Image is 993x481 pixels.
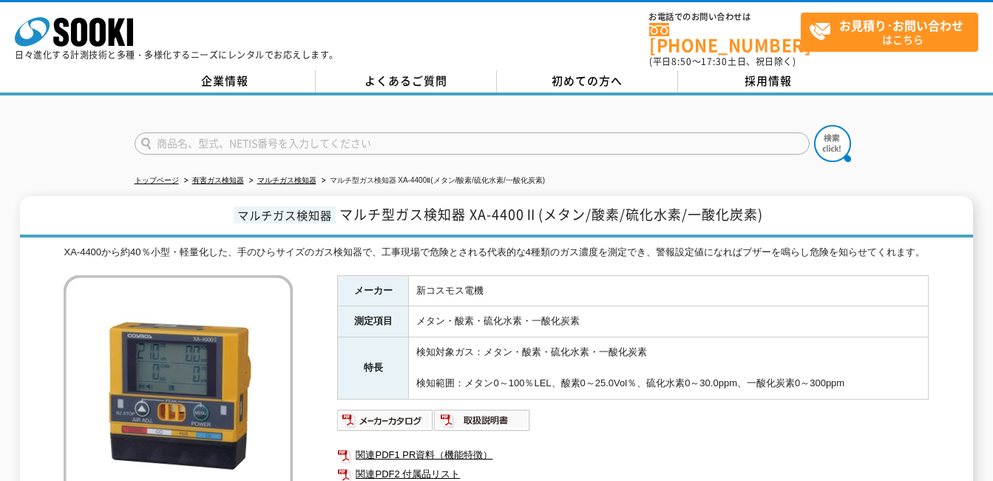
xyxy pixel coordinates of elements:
a: お見積り･お問い合わせはこちら [801,13,978,52]
a: 有害ガス検知器 [192,176,244,184]
span: マルチガス検知器 [234,206,336,223]
a: 関連PDF1 PR資料（機能特徴） [337,445,929,465]
span: 8:50 [671,55,692,68]
input: 商品名、型式、NETIS番号を入力してください [135,132,810,155]
span: 17:30 [701,55,728,68]
p: 日々進化する計測技術と多種・多様化するニーズにレンタルでお応えします。 [15,50,339,59]
a: メーカーカタログ [337,418,434,429]
a: 企業情報 [135,70,316,92]
span: はこちら [809,13,977,50]
a: [PHONE_NUMBER] [649,23,801,53]
span: (平日 ～ 土日、祝日除く) [649,55,796,68]
td: メタン・酸素・硫化水素・一酸化炭素 [409,306,929,337]
td: 検知対象ガス：メタン・酸素・硫化水素・一酸化炭素 検知範囲：メタン0～100％LEL、酸素0～25.0Vol％、硫化水素0～30.0ppm、一酸化炭素0～300ppm [409,337,929,399]
a: 初めての方へ [497,70,678,92]
img: btn_search.png [814,125,851,162]
li: マルチ型ガス検知器 XA-4400Ⅱ(メタン/酸素/硫化水素/一酸化炭素) [319,173,546,189]
span: マルチ型ガス検知器 XA-4400Ⅱ(メタン/酸素/硫化水素/一酸化炭素) [339,204,763,224]
th: メーカー [338,275,409,306]
span: 初めての方へ [552,73,623,89]
a: 採用情報 [678,70,859,92]
th: 特長 [338,337,409,399]
td: 新コスモス電機 [409,275,929,306]
div: XA-4400から約40％小型・軽量化した、手のひらサイズのガス検知器で、工事現場で危険とされる代表的な4種類のガス濃度を測定でき、警報設定値になればブザーを鳴らし危険を知らせてくれます。 [64,245,929,260]
a: 取扱説明書 [434,418,531,429]
img: 取扱説明書 [434,408,531,432]
strong: お見積り･お問い合わせ [839,16,963,34]
img: メーカーカタログ [337,408,434,432]
span: お電話でのお問い合わせは [649,13,801,21]
a: よくあるご質問 [316,70,497,92]
a: トップページ [135,176,179,184]
a: マルチガス検知器 [257,176,316,184]
th: 測定項目 [338,306,409,337]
